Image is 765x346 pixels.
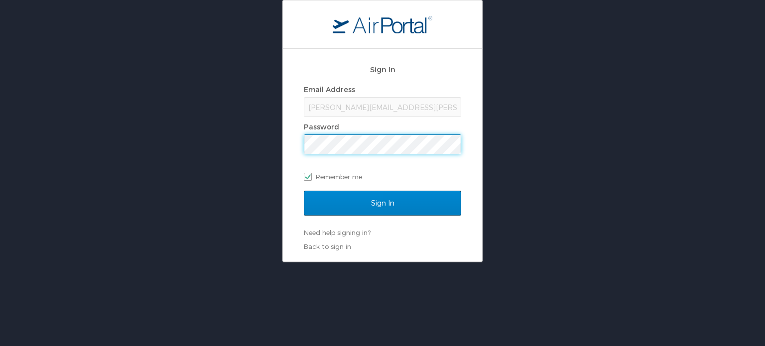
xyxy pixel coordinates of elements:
[304,64,461,75] h2: Sign In
[304,169,461,184] label: Remember me
[304,242,351,250] a: Back to sign in
[304,191,461,216] input: Sign In
[304,229,371,236] a: Need help signing in?
[304,122,339,131] label: Password
[333,15,432,33] img: logo
[304,85,355,94] label: Email Address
